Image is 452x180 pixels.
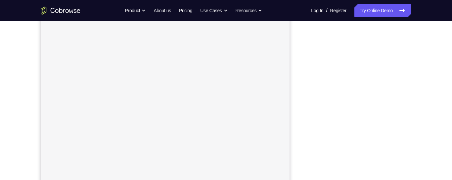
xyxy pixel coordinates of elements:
a: Go to the home page [41,7,80,15]
a: Try Online Demo [354,4,411,17]
a: Pricing [179,4,192,17]
button: Use Cases [200,4,227,17]
button: Resources [236,4,262,17]
a: Register [330,4,346,17]
button: Product [125,4,146,17]
span: / [326,7,327,15]
a: About us [154,4,171,17]
a: Log In [311,4,323,17]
